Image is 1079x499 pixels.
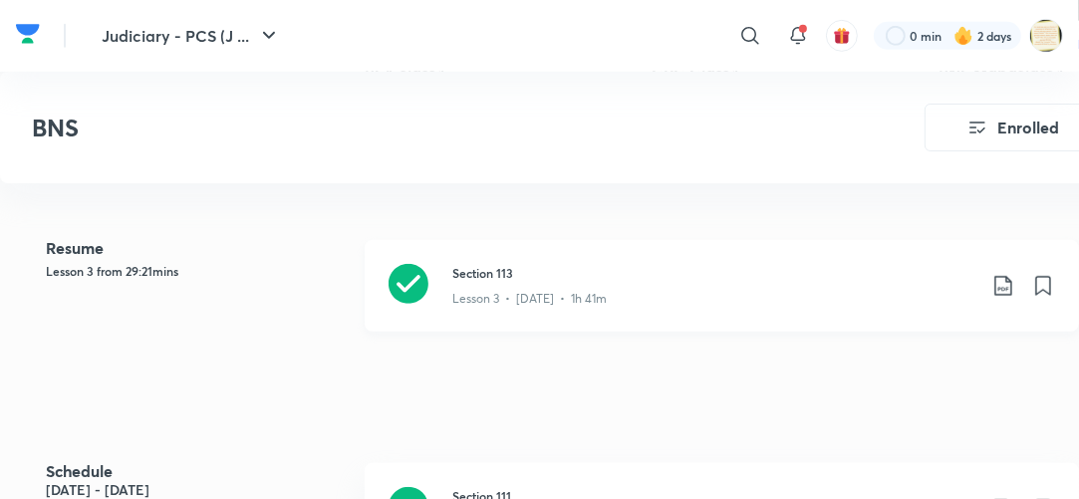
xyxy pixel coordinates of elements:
img: streak [953,26,973,46]
a: Company Logo [16,19,40,54]
img: Company Logo [16,19,40,49]
h3: BNS [32,114,812,142]
img: avatar [833,27,851,45]
button: avatar [826,20,858,52]
img: ANJALI Dogra [1029,19,1063,53]
button: Judiciary - PCS (J ... [90,16,293,56]
a: Section 113Lesson 3 • [DATE] • 1h 41m [365,240,1079,356]
p: Lesson 3 • [DATE] • 1h 41m [452,290,607,308]
h5: Lesson 3 from 29:21mins [46,262,350,280]
h4: Resume [46,240,350,256]
h4: Schedule [46,463,350,479]
h3: Section 113 [452,264,975,282]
